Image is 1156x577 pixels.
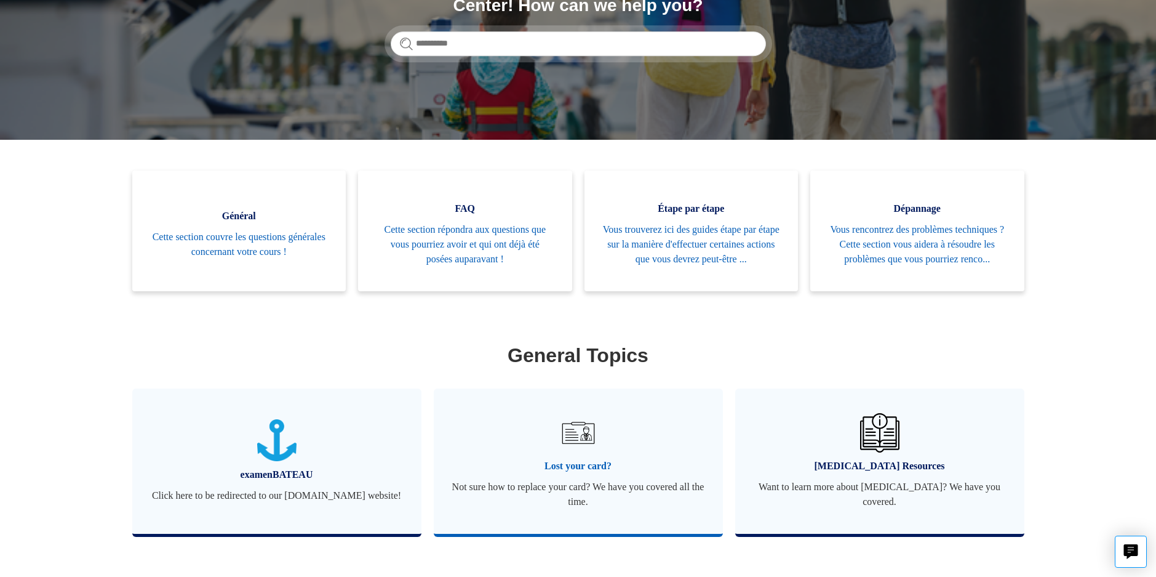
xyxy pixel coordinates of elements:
[358,171,572,291] a: FAQ Cette section répondra aux questions que vous pourriez avoir et qui ont déjà été posées aupar...
[556,411,599,454] img: 01JRG6G4NA4NJ1BVG8MJM761YH
[603,201,780,216] span: Étape par étape
[754,459,1006,474] span: [MEDICAL_DATA] Resources
[1115,536,1147,568] button: Live chat
[132,171,346,291] a: Général Cette section couvre les questions générales concernant votre cours !
[377,201,554,216] span: FAQ
[132,389,421,534] a: examenBATEAU Click here to be redirected to our [DOMAIN_NAME] website!
[829,201,1006,216] span: Dépannage
[434,389,723,534] a: Lost your card? Not sure how to replace your card? We have you covered all the time.
[452,459,704,474] span: Lost your card?
[603,222,780,267] span: Vous trouverez ici des guides étape par étape sur la manière d'effectuer certaines actions que vo...
[257,419,297,462] img: 01JTNN85WSQ5FQ6HNXPDSZ7SRA
[151,230,328,259] span: Cette section couvre les questions générales concernant votre cours !
[829,222,1006,267] span: Vous rencontrez des problèmes techniques ? Cette section vous aidera à résoudre les problèmes que...
[391,31,766,56] input: Rechercher
[151,467,403,482] span: examenBATEAU
[151,209,328,224] span: Général
[735,389,1024,534] a: [MEDICAL_DATA] Resources Want to learn more about [MEDICAL_DATA]? We have you covered.
[754,480,1006,509] span: Want to learn more about [MEDICAL_DATA]? We have you covered.
[377,222,554,267] span: Cette section répondra aux questions que vous pourriez avoir et qui ont déjà été posées auparavant !
[584,171,799,291] a: Étape par étape Vous trouverez ici des guides étape par étape sur la manière d'effectuer certaine...
[860,413,899,453] img: 01JHREV2E6NG3DHE8VTG8QH796
[810,171,1024,291] a: Dépannage Vous rencontrez des problèmes techniques ? Cette section vous aidera à résoudre les pro...
[452,480,704,509] span: Not sure how to replace your card? We have you covered all the time.
[151,488,403,503] span: Click here to be redirected to our [DOMAIN_NAME] website!
[135,341,1021,370] h1: General Topics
